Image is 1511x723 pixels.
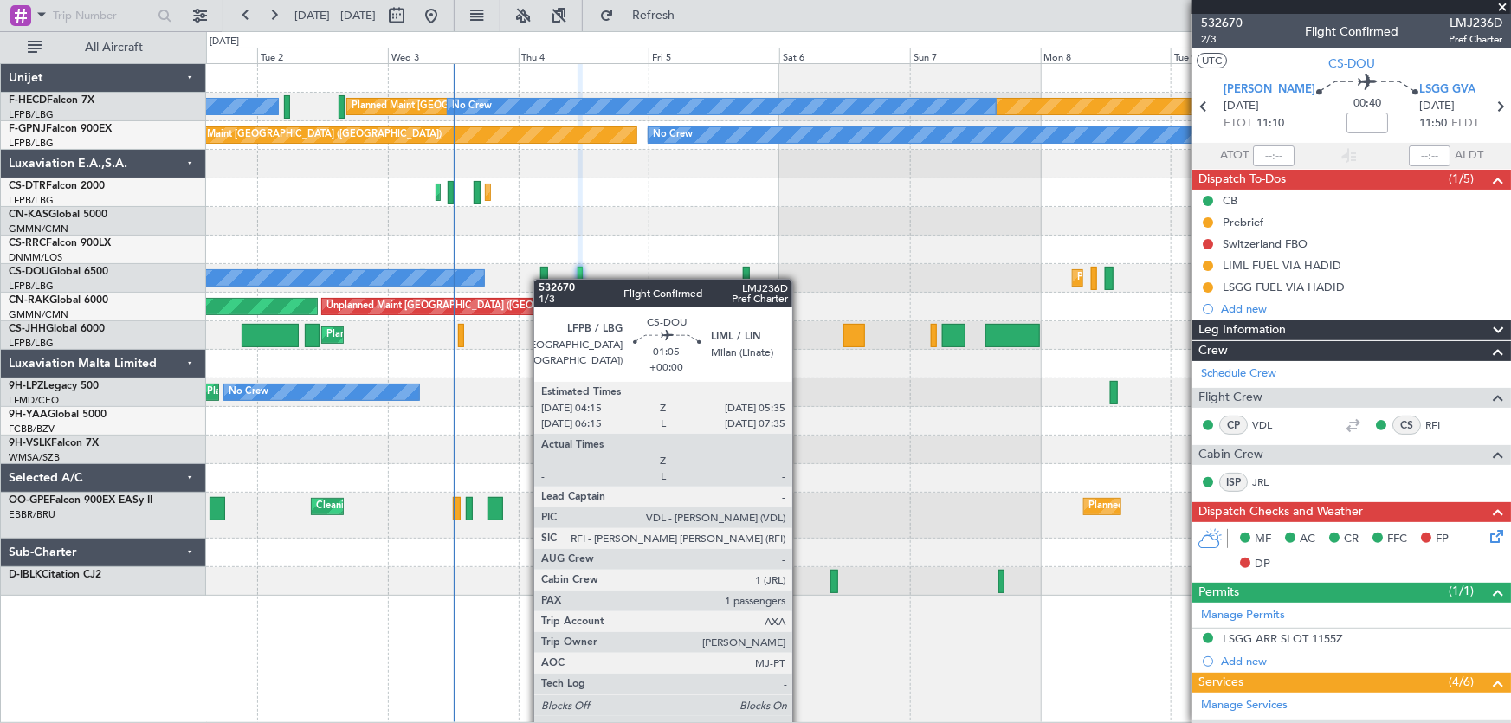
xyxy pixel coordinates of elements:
span: CS-DOU [9,267,49,277]
span: CN-KAS [9,210,48,220]
span: Dispatch Checks and Weather [1198,502,1363,522]
a: LFPB/LBG [9,137,54,150]
span: DP [1255,556,1270,573]
a: LFPB/LBG [9,194,54,207]
span: Pref Charter [1449,32,1502,47]
a: VDL [1252,417,1291,433]
input: --:-- [1253,145,1295,166]
span: [PERSON_NAME] [1224,81,1315,99]
div: Planned Maint [GEOGRAPHIC_DATA] ([GEOGRAPHIC_DATA]) [352,94,624,119]
span: CN-RAK [9,295,49,306]
div: CB [1223,193,1237,208]
a: WMSA/SZB [9,451,60,464]
a: CS-RRCFalcon 900LX [9,238,111,249]
div: No Crew [653,122,693,148]
div: Prebrief [1223,215,1263,229]
a: LFMD/CEQ [9,394,59,407]
div: CS [1392,416,1421,435]
a: 9H-LPZLegacy 500 [9,381,99,391]
span: FFC [1387,531,1407,548]
a: F-HECDFalcon 7X [9,95,94,106]
div: [DATE] [210,35,239,49]
div: Mon 8 [1041,48,1172,63]
button: All Aircraft [19,34,188,61]
a: CN-RAKGlobal 6000 [9,295,108,306]
span: Flight Crew [1198,388,1262,408]
div: LIML FUEL VIA HADID [1223,258,1341,273]
a: CS-DOUGlobal 6500 [9,267,108,277]
span: 9H-VSLK [9,438,51,449]
span: (1/1) [1449,582,1474,600]
span: (1/5) [1449,170,1474,188]
span: CR [1344,531,1359,548]
a: RFI [1425,417,1464,433]
div: Cleaning [GEOGRAPHIC_DATA] ([GEOGRAPHIC_DATA] National) [316,494,605,520]
span: Leg Information [1198,320,1286,340]
span: [DATE] - [DATE] [294,8,376,23]
div: Add new [1221,301,1502,316]
span: Dispatch To-Dos [1198,170,1286,190]
div: No Crew [452,94,492,119]
span: 11:10 [1256,115,1284,132]
a: F-GPNJFalcon 900EX [9,124,112,134]
span: CS-JHH [9,324,46,334]
span: ALDT [1455,147,1483,165]
span: 9H-YAA [9,410,48,420]
button: Refresh [591,2,695,29]
span: All Aircraft [45,42,183,54]
a: EBBR/BRU [9,508,55,521]
span: ETOT [1224,115,1252,132]
div: Unplanned Maint [GEOGRAPHIC_DATA] ([GEOGRAPHIC_DATA]) [326,294,611,320]
div: Tue 2 [257,48,388,63]
div: Flight Confirmed [1305,23,1398,42]
span: CS-DTR [9,181,46,191]
input: Trip Number [53,3,152,29]
a: D-IBLKCitation CJ2 [9,570,101,580]
span: [DATE] [1224,98,1259,115]
a: LFPB/LBG [9,108,54,121]
div: Planned Maint [GEOGRAPHIC_DATA] ([GEOGRAPHIC_DATA]) [1077,265,1350,291]
span: Refresh [617,10,690,22]
a: CS-DTRFalcon 2000 [9,181,105,191]
span: MF [1255,531,1271,548]
div: No Crew [229,379,268,405]
span: D-IBLK [9,570,42,580]
a: GMMN/CMN [9,223,68,236]
button: UTC [1197,53,1227,68]
span: Permits [1198,583,1239,603]
span: FP [1436,531,1449,548]
div: ISP [1219,473,1248,492]
span: [DATE] [1419,98,1455,115]
span: Cabin Crew [1198,445,1263,465]
a: CN-KASGlobal 5000 [9,210,107,220]
span: 2/3 [1201,32,1243,47]
div: Sun 7 [910,48,1041,63]
span: CS-RRC [9,238,46,249]
div: Thu 4 [519,48,649,63]
a: FCBB/BZV [9,423,55,436]
span: LMJ236D [1449,14,1502,32]
a: CS-JHHGlobal 6000 [9,324,105,334]
div: Planned Maint Nice ([GEOGRAPHIC_DATA]) [207,379,400,405]
a: 9H-YAAGlobal 5000 [9,410,107,420]
a: Manage Permits [1201,607,1285,624]
span: OO-GPE [9,495,49,506]
span: (4/6) [1449,673,1474,691]
div: Switzerland FBO [1223,236,1308,251]
a: GMMN/CMN [9,308,68,321]
span: 00:40 [1353,95,1381,113]
span: AC [1300,531,1315,548]
span: ELDT [1451,115,1479,132]
span: 532670 [1201,14,1243,32]
div: Planned Maint [GEOGRAPHIC_DATA] ([GEOGRAPHIC_DATA] National) [1088,494,1402,520]
div: Add new [1221,654,1502,668]
span: 11:50 [1419,115,1447,132]
div: CP [1219,416,1248,435]
a: LFPB/LBG [9,337,54,350]
div: Sat 6 [779,48,910,63]
a: LFPB/LBG [9,280,54,293]
div: Wed 3 [388,48,519,63]
span: LSGG GVA [1419,81,1475,99]
span: F-HECD [9,95,47,106]
span: F-GPNJ [9,124,46,134]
